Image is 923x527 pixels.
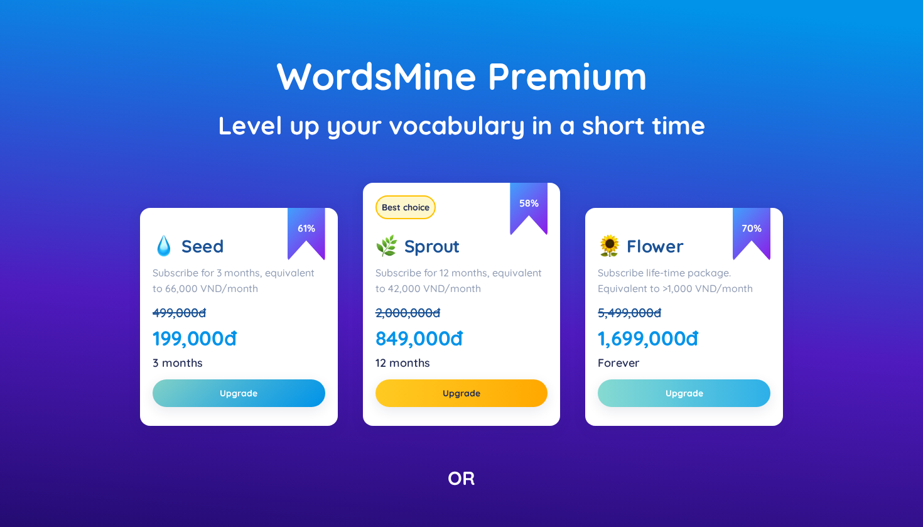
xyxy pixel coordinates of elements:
div: Best choice [375,195,436,219]
div: 1,699,000 đ [598,324,770,352]
span: Upgrade [443,387,480,399]
div: Forever [598,354,770,372]
span: 70 % [733,202,770,261]
span: 61 % [288,202,325,261]
button: Upgrade [153,379,325,407]
button: Upgrade [375,379,548,407]
div: 5,499,000 đ [598,304,770,322]
div: Seed [153,234,325,258]
div: 12 months [375,354,548,372]
div: 499,000 đ [153,304,325,322]
div: Subscribe for 3 months, equivalent to 66,000 VND/month [153,265,325,296]
span: Upgrade [666,387,703,399]
div: WordsMine Premium [63,46,860,106]
div: OR [63,464,860,493]
img: seed [153,234,175,258]
button: Upgrade [598,379,770,407]
div: 2,000,000 đ [375,304,548,322]
div: Level up your vocabulary in a short time [63,106,860,145]
div: 3 months [153,354,325,372]
div: Flower [598,234,770,258]
span: Upgrade [220,387,257,399]
div: Subscribe life-time package. Equivalent to >1,000 VND/month [598,265,770,296]
span: 58 % [510,177,548,236]
div: 199,000 đ [153,324,325,352]
div: Sprout [375,222,548,258]
div: Subscribe for 12 months, equivalent to 42,000 VND/month [375,265,548,296]
img: sprout [375,234,398,258]
img: flower [598,234,620,258]
div: 849,000 đ [375,324,548,352]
